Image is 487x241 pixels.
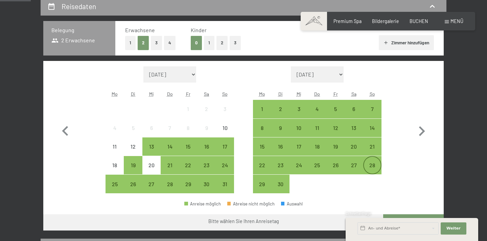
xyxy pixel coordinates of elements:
div: Mon Aug 04 2025 [106,119,124,137]
abbr: Donnerstag [167,91,173,97]
div: Sat Sep 06 2025 [345,100,363,118]
div: Anreise möglich [161,175,179,193]
div: Fri Sep 12 2025 [326,119,345,137]
div: Fri Sep 26 2025 [326,156,345,174]
div: Mon Sep 15 2025 [253,137,271,156]
div: Anreise möglich [124,156,142,174]
div: Anreise möglich [326,100,345,118]
div: Wed Aug 13 2025 [142,137,161,156]
div: 2 [272,106,289,123]
div: Anreise möglich [216,137,234,156]
div: 6 [345,106,362,123]
div: Anreise möglich [326,156,345,174]
div: Wed Sep 10 2025 [289,119,308,137]
div: Anreise nicht möglich [198,100,216,118]
div: Wed Sep 03 2025 [289,100,308,118]
div: Sun Sep 07 2025 [363,100,381,118]
div: Anreise möglich [308,119,326,137]
div: 8 [180,125,196,142]
span: Einwilligung Marketing* [178,136,234,143]
div: 18 [309,144,326,161]
div: 5 [124,125,141,142]
div: Fri Aug 01 2025 [179,100,197,118]
div: Fri Aug 08 2025 [179,119,197,137]
div: Anreise möglich [308,156,326,174]
abbr: Samstag [204,91,209,97]
div: 24 [290,162,307,179]
div: 7 [364,106,381,123]
div: 16 [272,144,289,161]
a: Premium Spa [333,18,362,24]
abbr: Samstag [351,91,356,97]
abbr: Montag [259,91,265,97]
div: Fri Aug 15 2025 [179,137,197,156]
a: Bildergalerie [372,18,399,24]
div: Mon Sep 29 2025 [253,175,271,193]
div: Sat Aug 09 2025 [198,119,216,137]
div: Sat Sep 13 2025 [345,119,363,137]
div: Mon Aug 25 2025 [106,175,124,193]
div: 3 [290,106,307,123]
div: Thu Sep 11 2025 [308,119,326,137]
div: Anreise nicht möglich [161,119,179,137]
div: Anreise möglich [363,119,381,137]
div: 17 [290,144,307,161]
div: Anreise nicht möglich [216,100,234,118]
div: 17 [216,144,233,161]
div: 28 [161,181,178,198]
abbr: Freitag [333,91,338,97]
div: Thu Aug 14 2025 [161,137,179,156]
a: BUCHEN [410,18,428,24]
div: Anreise möglich [289,100,308,118]
div: 25 [309,162,326,179]
h2: Reisedaten [62,2,96,10]
div: 26 [327,162,344,179]
div: Fri Aug 29 2025 [179,175,197,193]
div: 20 [143,162,160,179]
abbr: Donnerstag [314,91,320,97]
div: Bitte wählen Sie Ihren Anreisetag [208,218,279,225]
span: Menü [450,18,463,24]
div: Anreise möglich [289,119,308,137]
div: Anreise möglich [142,175,161,193]
div: 10 [290,125,307,142]
button: 4 [164,36,176,50]
div: Tue Aug 12 2025 [124,137,142,156]
abbr: Sonntag [370,91,375,97]
button: 0 [191,36,202,50]
div: 23 [198,162,215,179]
div: Anreise möglich [179,137,197,156]
div: Anreise nicht möglich [124,137,142,156]
div: Tue Aug 05 2025 [124,119,142,137]
div: 2 [198,106,215,123]
div: 7 [161,125,178,142]
abbr: Dienstag [278,91,283,97]
div: Anreise möglich [345,119,363,137]
div: Anreise nicht möglich [142,156,161,174]
div: Anreise möglich [271,137,289,156]
div: Thu Sep 04 2025 [308,100,326,118]
div: 25 [106,181,123,198]
div: 27 [143,181,160,198]
div: Tue Aug 19 2025 [124,156,142,174]
div: 22 [180,162,196,179]
div: Tue Sep 02 2025 [271,100,289,118]
div: 21 [364,144,381,161]
div: Anreise nicht möglich [142,119,161,137]
div: Anreise möglich [179,175,197,193]
div: Anreise möglich [289,137,308,156]
div: Fri Sep 19 2025 [326,137,345,156]
div: Thu Sep 18 2025 [308,137,326,156]
div: 12 [124,144,141,161]
div: Anreise möglich [345,100,363,118]
div: Thu Aug 07 2025 [161,119,179,137]
abbr: Dienstag [131,91,135,97]
div: Anreise möglich [271,100,289,118]
div: 23 [272,162,289,179]
div: Sun Sep 21 2025 [363,137,381,156]
div: Wed Sep 17 2025 [289,137,308,156]
button: Vorheriger Monat [55,66,75,194]
div: 31 [216,181,233,198]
